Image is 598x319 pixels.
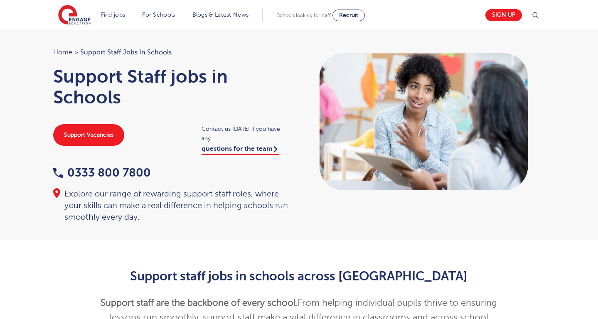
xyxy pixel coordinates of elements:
div: Explore our range of rewarding support staff roles, where your skills can make a real difference ... [53,188,291,223]
strong: Support staff jobs in schools across [GEOGRAPHIC_DATA] [130,269,468,283]
a: For Schools [142,12,175,18]
span: > [74,49,78,56]
a: Find jobs [101,12,126,18]
span: Schools looking for staff [277,12,331,18]
a: Support Vacancies [53,124,124,146]
a: Blogs & Latest News [192,12,249,18]
a: 0333 800 7800 [53,166,151,179]
a: questions for the team [202,145,279,155]
a: Recruit [332,10,365,21]
a: Home [53,49,72,56]
strong: Support staff are the backbone of every school. [101,298,298,308]
span: Support Staff jobs in Schools [80,47,172,58]
span: Recruit [339,12,358,18]
a: Sign up [485,9,522,21]
img: Engage Education [58,5,91,26]
h1: Support Staff jobs in Schools [53,66,291,108]
nav: breadcrumb [53,47,291,58]
span: Contact us [DATE] if you have any [202,124,291,143]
